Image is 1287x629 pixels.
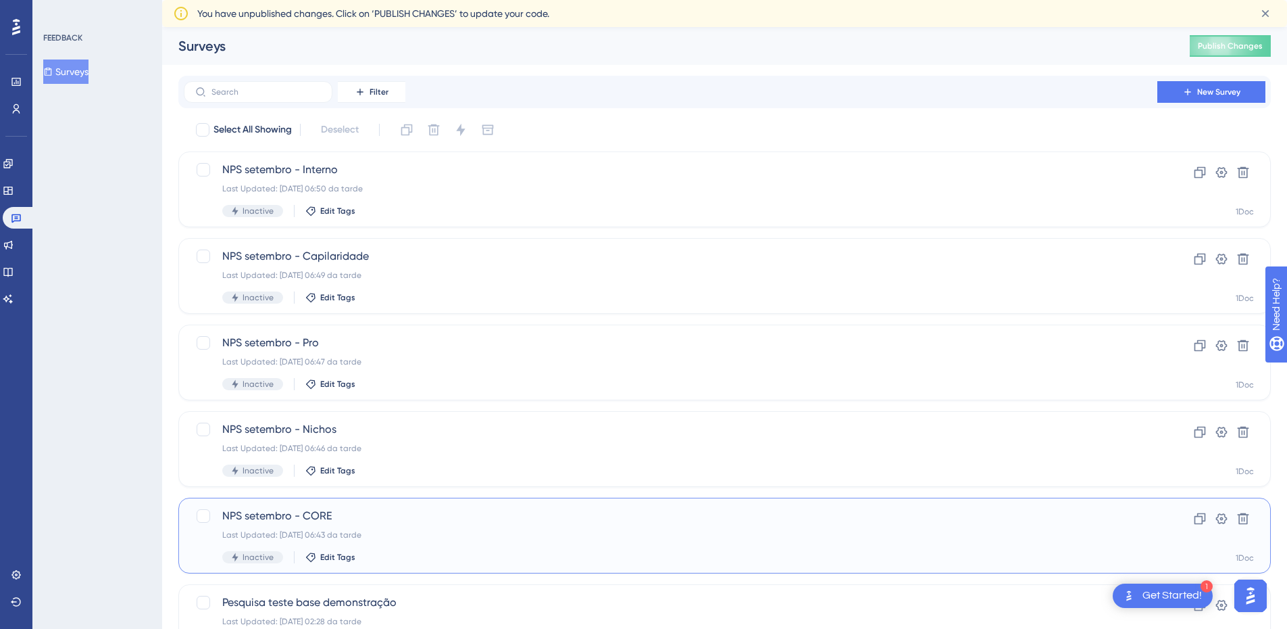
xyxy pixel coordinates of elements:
span: Select All Showing [213,122,292,138]
span: Inactive [243,465,274,476]
iframe: UserGuiding AI Assistant Launcher [1230,576,1271,616]
button: Filter [338,81,405,103]
span: New Survey [1197,87,1240,97]
div: Get Started! [1142,588,1202,603]
div: Open Get Started! checklist, remaining modules: 1 [1113,584,1213,608]
span: NPS setembro - Interno [222,162,1119,178]
span: Inactive [243,292,274,303]
img: launcher-image-alternative-text [1121,588,1137,604]
span: Deselect [321,122,359,138]
div: 1Doc [1236,466,1254,477]
button: Edit Tags [305,379,355,390]
div: Last Updated: [DATE] 06:49 da tarde [222,270,1119,281]
span: Filter [370,87,388,97]
span: Pesquisa teste base demonstração [222,595,1119,611]
div: 1Doc [1236,206,1254,217]
span: Edit Tags [320,465,355,476]
span: Inactive [243,206,274,216]
span: NPS setembro - Capilaridade [222,248,1119,264]
button: Edit Tags [305,292,355,303]
span: Edit Tags [320,379,355,390]
span: You have unpublished changes. Click on ‘PUBLISH CHANGES’ to update your code. [197,5,549,22]
span: Edit Tags [320,552,355,563]
div: Last Updated: [DATE] 02:28 da tarde [222,616,1119,627]
span: Edit Tags [320,292,355,303]
span: Edit Tags [320,206,355,216]
div: FEEDBACK [43,32,82,43]
button: Publish Changes [1190,35,1271,57]
button: Edit Tags [305,465,355,476]
div: Last Updated: [DATE] 06:43 da tarde [222,530,1119,540]
div: Last Updated: [DATE] 06:46 da tarde [222,443,1119,454]
input: Search [211,87,321,97]
div: Surveys [178,37,1156,55]
div: Last Updated: [DATE] 06:47 da tarde [222,356,1119,367]
button: Edit Tags [305,552,355,563]
button: Surveys [43,60,89,84]
div: 1 [1201,580,1213,592]
span: Inactive [243,552,274,563]
div: Last Updated: [DATE] 06:50 da tarde [222,183,1119,194]
span: Inactive [243,379,274,390]
span: NPS setembro - Nichos [222,421,1119,438]
button: Deselect [309,118,371,142]
span: Publish Changes [1198,41,1263,51]
span: NPS setembro - Pro [222,335,1119,351]
button: Edit Tags [305,206,355,216]
div: 1Doc [1236,553,1254,563]
button: New Survey [1157,81,1265,103]
span: NPS setembro - CORE [222,508,1119,524]
div: 1Doc [1236,293,1254,304]
div: 1Doc [1236,379,1254,390]
span: Need Help? [32,3,84,20]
